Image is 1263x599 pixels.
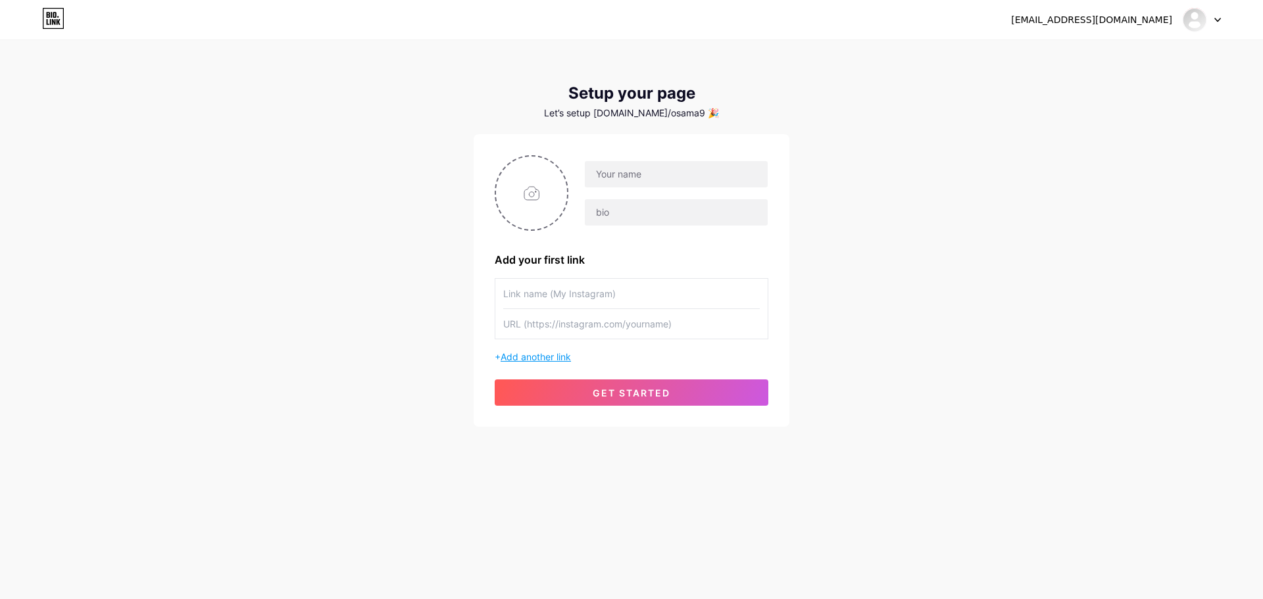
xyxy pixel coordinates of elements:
input: bio [585,199,768,226]
div: + [495,350,768,364]
input: Link name (My Instagram) [503,279,760,308]
div: Setup your page [474,84,789,103]
div: Add your first link [495,252,768,268]
span: get started [593,387,670,398]
div: Let’s setup [DOMAIN_NAME]/osama9 🎉 [474,108,789,118]
input: URL (https://instagram.com/yourname) [503,309,760,339]
input: Your name [585,161,768,187]
div: [EMAIL_ADDRESS][DOMAIN_NAME] [1011,13,1172,27]
img: osama9 [1182,7,1207,32]
span: Add another link [501,351,571,362]
button: get started [495,379,768,406]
